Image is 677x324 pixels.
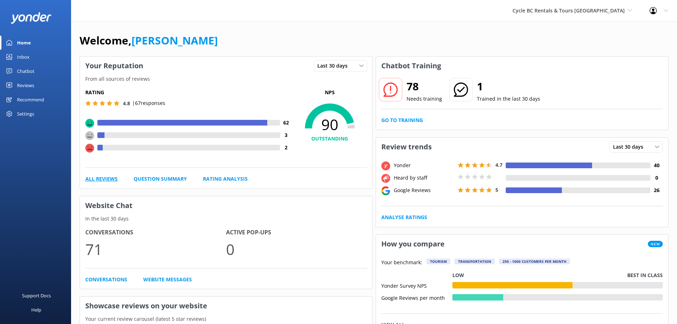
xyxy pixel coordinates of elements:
span: 90 [292,116,367,133]
div: Settings [17,107,34,121]
h4: 2 [280,144,292,152]
span: Cycle BC Rentals & Tours [GEOGRAPHIC_DATA] [512,7,625,14]
div: 250 - 1000 customers per month [499,259,570,264]
p: From all sources of reviews [80,75,372,83]
div: Transportation [455,259,495,264]
p: Low [452,271,464,279]
div: Yonder Survey NPS [381,282,452,288]
a: Analyse Ratings [381,213,427,221]
h4: 62 [280,119,292,127]
a: Question Summary [134,175,187,183]
span: 4.8 [123,100,130,107]
span: Last 30 days [317,62,352,70]
p: Trained in the last 30 days [477,95,540,103]
span: Last 30 days [613,143,648,151]
a: Rating Analysis [203,175,248,183]
h3: Your Reputation [80,57,149,75]
p: | 67 responses [132,99,165,107]
h3: How you compare [376,235,450,253]
h4: 40 [650,161,663,169]
span: 5 [495,186,498,193]
p: Your current review carousel (latest 5 star reviews) [80,315,372,323]
a: Website Messages [143,276,192,283]
div: Google Reviews per month [381,294,452,301]
a: Conversations [85,276,127,283]
p: In the last 30 days [80,215,372,223]
div: Yonder [392,161,456,169]
h4: 26 [650,186,663,194]
span: New [648,241,663,247]
div: Recommend [17,92,44,107]
h3: Website Chat [80,196,372,215]
div: Heard by staff [392,174,456,182]
a: Go to Training [381,116,423,124]
h4: Conversations [85,228,226,237]
div: Support Docs [22,288,51,303]
div: Home [17,36,31,50]
p: Your benchmark: [381,259,422,267]
p: NPS [292,89,367,96]
div: Chatbot [17,64,34,78]
h4: Active Pop-ups [226,228,367,237]
div: Tourism [426,259,450,264]
div: Google Reviews [392,186,456,194]
h2: 1 [477,78,540,95]
h4: OUTSTANDING [292,135,367,143]
p: Needs training [407,95,442,103]
span: 4.7 [495,161,503,168]
h3: Review trends [376,138,437,156]
img: yonder-white-logo.png [11,12,52,24]
p: 0 [226,237,367,261]
h5: Rating [85,89,292,96]
h2: 78 [407,78,442,95]
h1: Welcome, [80,32,218,49]
p: 71 [85,237,226,261]
a: [PERSON_NAME] [131,33,218,48]
div: Help [31,303,41,317]
h3: Chatbot Training [376,57,446,75]
p: Best in class [627,271,663,279]
a: All Reviews [85,175,118,183]
h4: 0 [650,174,663,182]
div: Inbox [17,50,29,64]
div: Reviews [17,78,34,92]
h4: 3 [280,131,292,139]
h3: Showcase reviews on your website [80,297,372,315]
